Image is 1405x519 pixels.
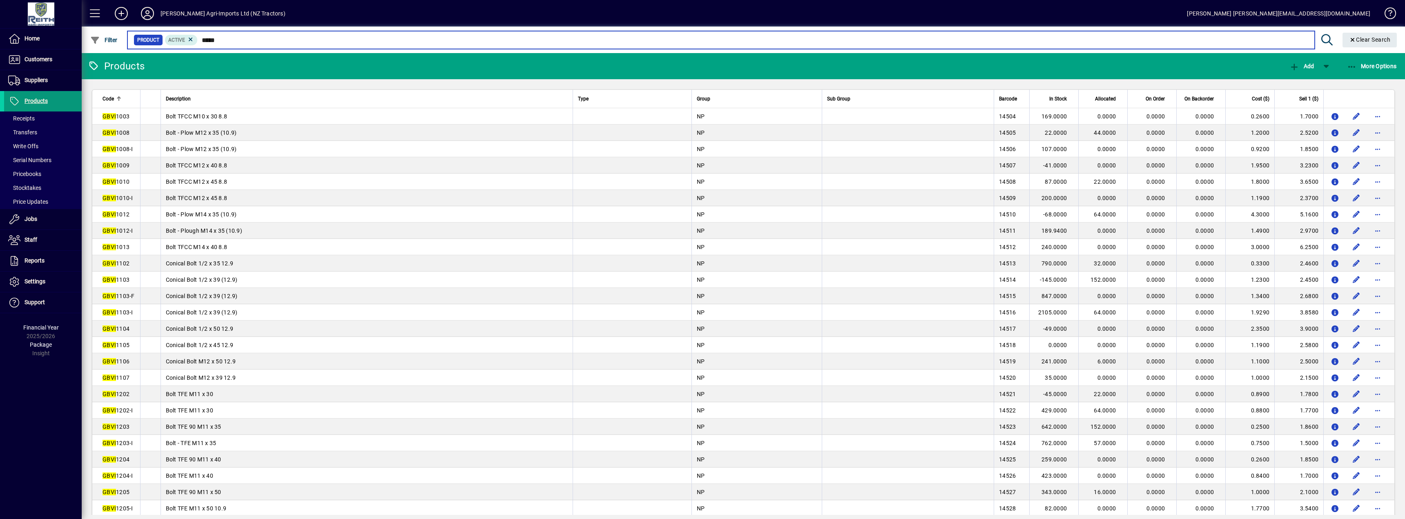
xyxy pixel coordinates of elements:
em: GBVI [103,113,116,120]
span: 0.0000 [1195,227,1214,234]
button: More options [1371,502,1384,515]
span: 1106 [103,358,129,365]
button: Edit [1350,371,1363,384]
button: More options [1371,192,1384,205]
span: Bolt TFCC M10 x 30 8.8 [166,113,227,120]
span: NP [697,211,705,218]
span: 14511 [999,227,1016,234]
button: More options [1371,159,1384,172]
span: Conical Bolt 1/2 x 39 (12.9) [166,276,238,283]
div: On Order [1133,94,1172,103]
span: 14510 [999,211,1016,218]
span: Conical Bolt 1/2 x 45 12.9 [166,342,234,348]
span: 0.0000 [1146,162,1165,169]
span: 847.0000 [1041,293,1067,299]
span: 152.0000 [1091,276,1116,283]
div: Group [697,94,817,103]
span: 200.0000 [1041,195,1067,201]
span: 14507 [999,162,1016,169]
span: 0.0000 [1195,195,1214,201]
span: 0.0000 [1146,309,1165,316]
span: Bolt - Plough M14 x 35 (10.9) [166,227,242,234]
button: More options [1371,453,1384,466]
span: NP [697,227,705,234]
span: 14506 [999,146,1016,152]
em: GBVI [103,211,116,218]
em: GBVI [103,129,116,136]
span: Package [30,341,52,348]
span: 0.0000 [1146,146,1165,152]
span: 14519 [999,358,1016,365]
span: Stocktakes [8,185,41,191]
span: 0.0000 [1097,195,1116,201]
em: GBVI [103,178,116,185]
button: Edit [1350,175,1363,188]
span: Add [1289,63,1314,69]
div: [PERSON_NAME] [PERSON_NAME][EMAIL_ADDRESS][DOMAIN_NAME] [1187,7,1370,20]
button: Profile [134,6,161,21]
span: -49.0000 [1043,325,1067,332]
span: Staff [25,236,37,243]
a: Staff [4,230,82,250]
span: Home [25,35,40,42]
span: 2105.0000 [1038,309,1067,316]
button: More options [1371,257,1384,270]
a: Receipts [4,111,82,125]
span: Transfers [8,129,37,136]
span: Settings [25,278,45,285]
button: More options [1371,420,1384,433]
span: NP [697,293,705,299]
span: -41.0000 [1043,162,1067,169]
td: 2.4500 [1274,272,1323,288]
span: 0.0000 [1146,244,1165,250]
button: More options [1371,241,1384,254]
span: NP [697,276,705,283]
span: 64.0000 [1094,211,1116,218]
button: More options [1371,437,1384,450]
span: 0.0000 [1097,342,1116,348]
span: Barcode [999,94,1017,103]
span: Conical Bolt 1/2 x 39 (12.9) [166,293,238,299]
td: 1.1000 [1225,353,1274,370]
span: Active [168,37,185,43]
a: Settings [4,272,82,292]
span: Sub Group [827,94,850,103]
button: More options [1371,126,1384,139]
td: 3.0000 [1225,239,1274,255]
mat-chip: Activation Status: Active [165,35,198,45]
span: NP [697,325,705,332]
span: Product [137,36,159,44]
a: Price Updates [4,195,82,209]
span: 32.0000 [1094,260,1116,267]
td: 1.0000 [1225,370,1274,386]
span: 14504 [999,113,1016,120]
button: More options [1371,175,1384,188]
td: 5.1600 [1274,206,1323,223]
span: Price Updates [8,198,48,205]
span: 14517 [999,325,1016,332]
div: Code [103,94,135,103]
button: Edit [1350,420,1363,433]
span: 0.0000 [1146,227,1165,234]
td: 3.8580 [1274,304,1323,321]
span: 0.0000 [1146,276,1165,283]
button: More options [1371,224,1384,237]
span: 0.0000 [1195,260,1214,267]
td: 2.5200 [1274,125,1323,141]
span: 0.0000 [1195,276,1214,283]
div: In Stock [1035,94,1074,103]
em: GBVI [103,146,116,152]
span: NP [697,358,705,365]
span: 1103-I [103,309,133,316]
button: Add [1287,59,1316,74]
td: 1.9500 [1225,157,1274,174]
td: 1.2300 [1225,272,1274,288]
td: 3.6500 [1274,174,1323,190]
a: Write Offs [4,139,82,153]
span: 1010-I [103,195,133,201]
span: 790.0000 [1041,260,1067,267]
span: Jobs [25,216,37,222]
button: Edit [1350,224,1363,237]
span: 1010 [103,178,129,185]
span: 0.0000 [1195,113,1214,120]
